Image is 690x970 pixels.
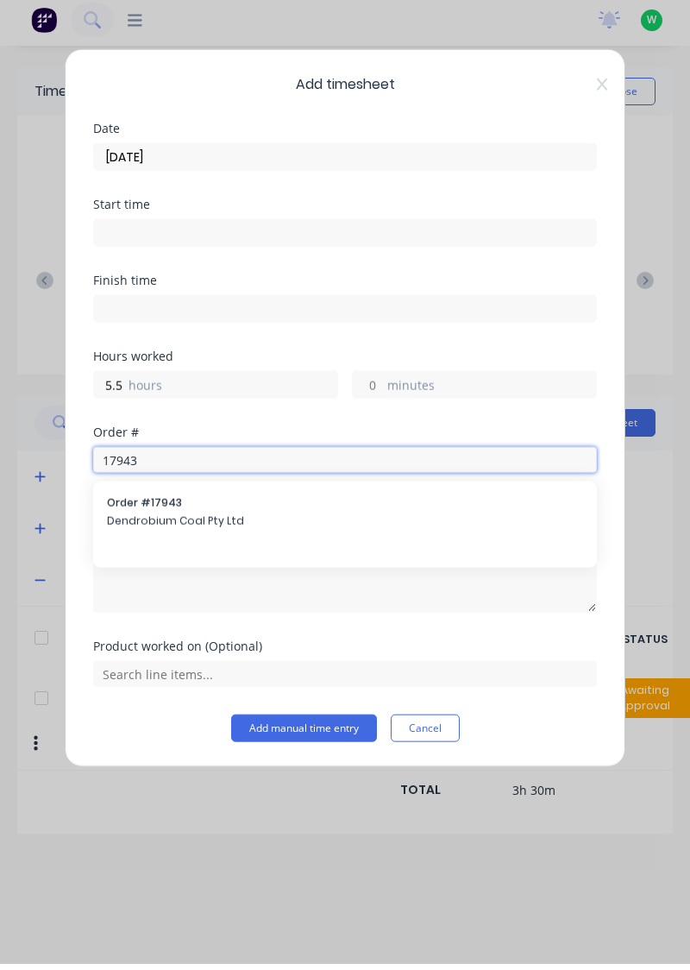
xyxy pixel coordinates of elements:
[93,432,597,444] div: Order #
[93,80,597,101] span: Add timesheet
[93,667,597,693] input: Search line items...
[391,721,460,748] button: Cancel
[93,356,597,368] div: Hours worked
[107,501,583,517] span: Order # 17943
[93,280,597,293] div: Finish time
[129,382,337,404] label: hours
[93,646,597,658] div: Product worked on (Optional)
[387,382,596,404] label: minutes
[107,520,583,535] span: Dendrobium Coal Pty Ltd
[353,378,383,404] input: 0
[93,129,597,141] div: Date
[93,453,597,479] input: Search order number...
[93,205,597,217] div: Start time
[231,721,377,748] button: Add manual time entry
[94,378,124,404] input: 0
